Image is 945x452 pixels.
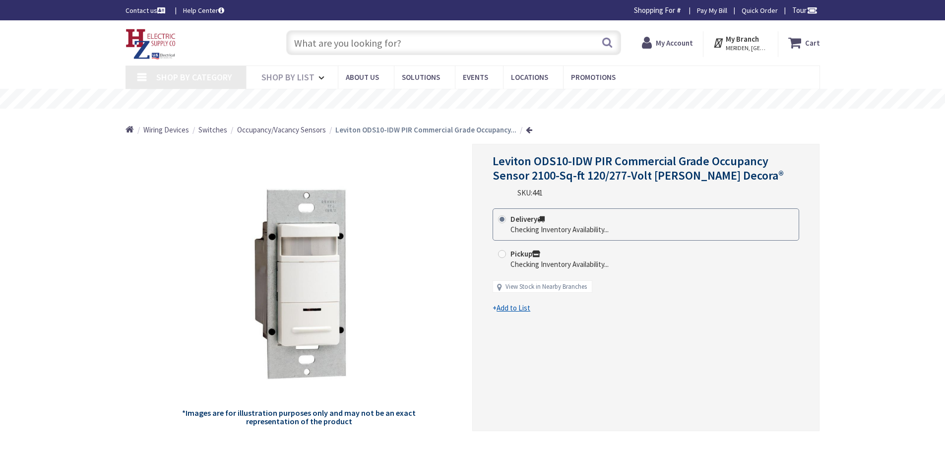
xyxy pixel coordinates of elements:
span: Shop By List [261,71,315,83]
input: What are you looking for? [286,30,621,55]
h5: *Images are for illustration purposes only and may not be an exact representation of the product [181,409,417,426]
strong: My Branch [726,34,759,44]
span: Locations [511,72,548,82]
rs-layer: Free Same Day Pickup at 8 Locations [385,94,562,105]
strong: Cart [805,34,820,52]
a: My Account [642,34,693,52]
strong: Pickup [510,249,540,258]
span: Shopping For [634,5,675,15]
strong: # [677,5,681,15]
span: Promotions [571,72,616,82]
span: Tour [792,5,818,15]
strong: My Account [656,38,693,48]
span: Shop By Category [156,71,232,83]
a: Contact us [126,5,167,15]
a: Cart [788,34,820,52]
u: Add to List [497,303,530,313]
a: Wiring Devices [143,125,189,135]
img: Leviton ODS10-IDW PIR Commercial Grade Occupancy Sensor 2100-Sq-ft 120/277-Volt AC White Decora® [181,165,417,401]
span: Wiring Devices [143,125,189,134]
span: Solutions [402,72,440,82]
a: Switches [198,125,227,135]
a: Pay My Bill [697,5,727,15]
a: Help Center [183,5,224,15]
span: Switches [198,125,227,134]
strong: Delivery [510,214,545,224]
span: Events [463,72,488,82]
span: + [493,303,530,313]
span: About Us [346,72,379,82]
strong: Leviton ODS10-IDW PIR Commercial Grade Occupancy... [335,125,516,134]
a: View Stock in Nearby Branches [505,282,587,292]
div: Checking Inventory Availability... [510,224,609,235]
span: Leviton ODS10-IDW PIR Commercial Grade Occupancy Sensor 2100-Sq-ft 120/277-Volt [PERSON_NAME] Dec... [493,153,784,183]
a: Quick Order [742,5,778,15]
a: Occupancy/Vacancy Sensors [237,125,326,135]
span: 441 [532,188,543,197]
div: Checking Inventory Availability... [510,259,609,269]
div: SKU: [517,188,543,198]
span: Occupancy/Vacancy Sensors [237,125,326,134]
img: HZ Electric Supply [126,29,176,60]
a: +Add to List [493,303,530,313]
span: MERIDEN, [GEOGRAPHIC_DATA] [726,44,768,52]
div: My Branch MERIDEN, [GEOGRAPHIC_DATA] [713,34,768,52]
